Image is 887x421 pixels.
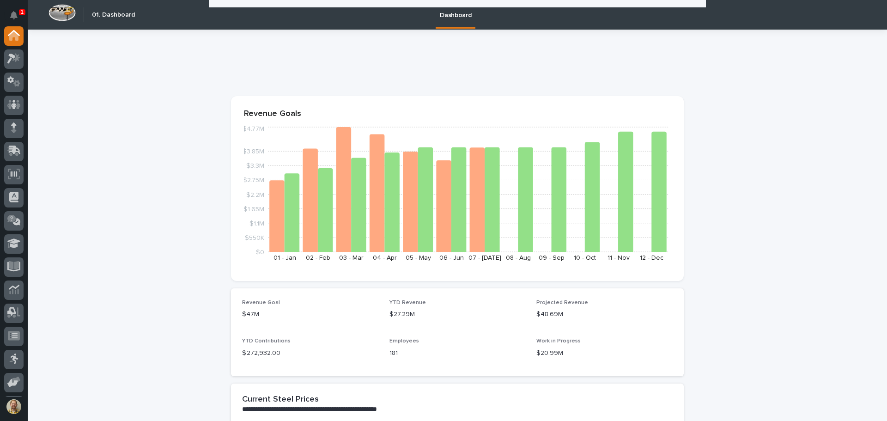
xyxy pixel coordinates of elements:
[339,255,364,261] text: 03 - Mar
[439,255,464,261] text: 06 - Jun
[536,300,588,305] span: Projected Revenue
[406,255,431,261] text: 05 - May
[608,255,630,261] text: 11 - Nov
[249,220,264,226] tspan: $1.1M
[273,255,296,261] text: 01 - Jan
[306,255,330,261] text: 02 - Feb
[389,348,526,358] p: 181
[20,9,24,15] p: 1
[242,300,280,305] span: Revenue Goal
[256,249,264,256] tspan: $0
[244,109,671,119] p: Revenue Goals
[242,310,378,319] p: $47M
[245,234,264,241] tspan: $550K
[246,163,264,169] tspan: $3.3M
[536,338,581,344] span: Work in Progress
[243,177,264,183] tspan: $2.75M
[389,338,419,344] span: Employees
[92,11,135,19] h2: 01. Dashboard
[389,300,426,305] span: YTD Revenue
[389,310,526,319] p: $27.29M
[243,126,264,132] tspan: $4.77M
[373,255,397,261] text: 04 - Apr
[242,395,319,405] h2: Current Steel Prices
[4,6,24,25] button: Notifications
[574,255,596,261] text: 10 - Oct
[506,255,531,261] text: 08 - Aug
[243,148,264,155] tspan: $3.85M
[49,4,76,21] img: Workspace Logo
[246,191,264,198] tspan: $2.2M
[12,11,24,26] div: Notifications1
[468,255,501,261] text: 07 - [DATE]
[242,348,378,358] p: $ 272,932.00
[640,255,663,261] text: 12 - Dec
[539,255,565,261] text: 09 - Sep
[243,206,264,212] tspan: $1.65M
[536,348,673,358] p: $20.99M
[536,310,673,319] p: $48.69M
[4,397,24,416] button: users-avatar
[242,338,291,344] span: YTD Contributions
